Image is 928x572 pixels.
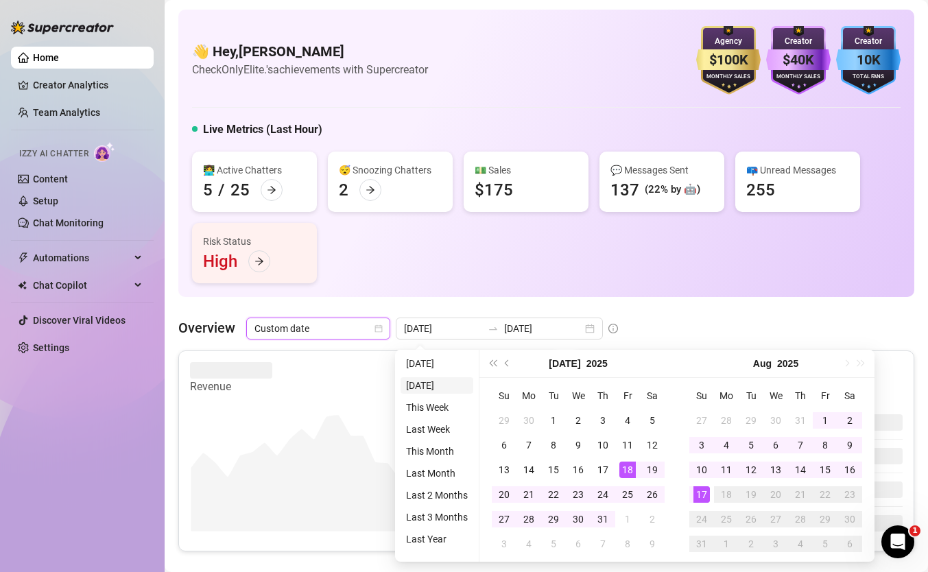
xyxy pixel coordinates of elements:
[768,437,784,453] div: 6
[230,179,250,201] div: 25
[33,107,100,118] a: Team Analytics
[619,462,636,478] div: 18
[718,536,735,552] div: 1
[496,462,512,478] div: 13
[763,408,788,433] td: 2025-07-30
[33,174,68,184] a: Content
[401,465,473,481] li: Last Month
[714,532,739,556] td: 2025-09-01
[492,383,516,408] th: Su
[746,179,775,201] div: 255
[94,142,115,162] img: AI Chatter
[718,486,735,503] div: 18
[595,462,611,478] div: 17
[763,507,788,532] td: 2025-08-27
[475,179,513,201] div: $175
[615,482,640,507] td: 2025-07-25
[766,26,831,95] img: purple-badge-B9DA21FR.svg
[404,321,482,336] input: Start date
[718,412,735,429] div: 28
[644,536,661,552] div: 9
[813,433,837,457] td: 2025-08-08
[619,536,636,552] div: 8
[610,179,639,201] div: 137
[615,507,640,532] td: 2025-08-01
[541,383,566,408] th: Tu
[591,433,615,457] td: 2025-07-10
[401,443,473,460] li: This Month
[837,383,862,408] th: Sa
[644,511,661,527] div: 2
[492,457,516,482] td: 2025-07-13
[817,536,833,552] div: 5
[615,457,640,482] td: 2025-07-18
[792,437,809,453] div: 7
[516,383,541,408] th: Mo
[619,486,636,503] div: 25
[496,437,512,453] div: 6
[689,383,714,408] th: Su
[339,179,348,201] div: 2
[595,536,611,552] div: 7
[788,408,813,433] td: 2025-07-31
[696,49,761,71] div: $100K
[591,507,615,532] td: 2025-07-31
[763,532,788,556] td: 2025-09-03
[545,486,562,503] div: 22
[595,486,611,503] div: 24
[496,486,512,503] div: 20
[504,321,582,336] input: End date
[570,511,586,527] div: 30
[689,507,714,532] td: 2025-08-24
[836,35,901,48] div: Creator
[644,412,661,429] div: 5
[545,511,562,527] div: 29
[837,433,862,457] td: 2025-08-09
[837,408,862,433] td: 2025-08-02
[566,482,591,507] td: 2025-07-23
[192,61,428,78] article: Check OnlyElite.'s achievements with Supercreator
[203,121,322,138] h5: Live Metrics (Last Hour)
[570,536,586,552] div: 6
[693,437,710,453] div: 3
[768,536,784,552] div: 3
[817,511,833,527] div: 29
[591,408,615,433] td: 2025-07-03
[18,252,29,263] span: thunderbolt
[541,532,566,556] td: 2025-08-05
[689,433,714,457] td: 2025-08-03
[640,507,665,532] td: 2025-08-02
[792,511,809,527] div: 28
[496,536,512,552] div: 3
[813,507,837,532] td: 2025-08-29
[492,482,516,507] td: 2025-07-20
[836,26,901,95] img: blue-badge-DgoSNQY1.svg
[33,342,69,353] a: Settings
[492,507,516,532] td: 2025-07-27
[401,421,473,438] li: Last Week
[696,35,761,48] div: Agency
[640,383,665,408] th: Sa
[401,399,473,416] li: This Week
[33,217,104,228] a: Chat Monitoring
[817,462,833,478] div: 15
[615,433,640,457] td: 2025-07-11
[743,536,759,552] div: 2
[817,486,833,503] div: 22
[570,462,586,478] div: 16
[586,350,608,377] button: Choose a year
[485,350,500,377] button: Last year (Control + left)
[401,531,473,547] li: Last Year
[763,383,788,408] th: We
[488,323,499,334] span: swap-right
[615,532,640,556] td: 2025-08-08
[488,323,499,334] span: to
[521,486,537,503] div: 21
[570,437,586,453] div: 9
[267,185,276,195] span: arrow-right
[640,457,665,482] td: 2025-07-19
[813,482,837,507] td: 2025-08-22
[33,274,130,296] span: Chat Copilot
[178,318,235,338] article: Overview
[190,379,272,395] article: Revenue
